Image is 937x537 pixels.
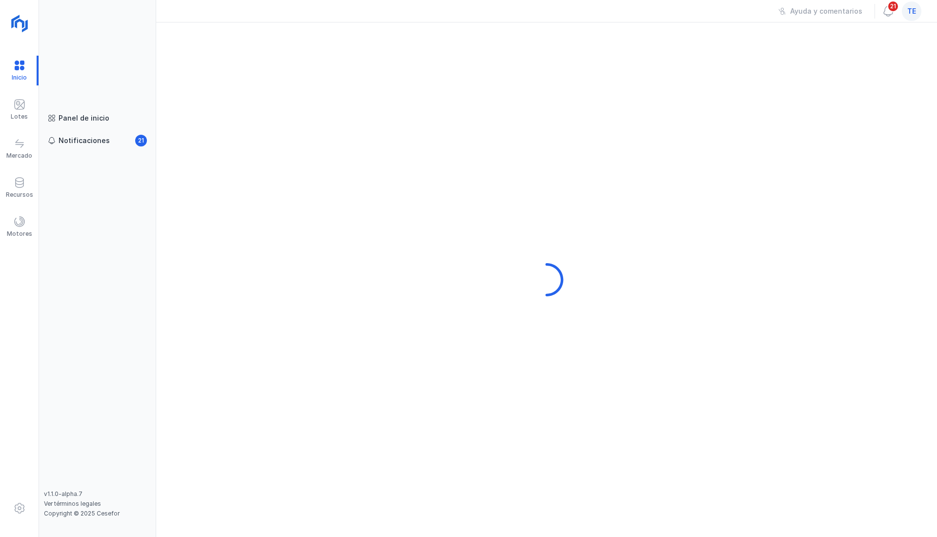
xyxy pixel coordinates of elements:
div: v1.1.0-alpha.7 [44,490,151,498]
div: Ayuda y comentarios [790,6,862,16]
a: Ver términos legales [44,500,101,507]
div: Copyright © 2025 Cesefor [44,510,151,517]
img: logoRight.svg [7,11,32,36]
a: Panel de inicio [44,109,151,127]
span: te [907,6,916,16]
div: Notificaciones [59,136,110,145]
div: Mercado [6,152,32,160]
div: Motores [7,230,32,238]
button: Ayuda y comentarios [772,3,869,20]
div: Lotes [11,113,28,121]
div: Panel de inicio [59,113,109,123]
div: Recursos [6,191,33,199]
span: 21 [135,135,147,146]
span: 21 [887,0,899,12]
a: Notificaciones21 [44,132,151,149]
